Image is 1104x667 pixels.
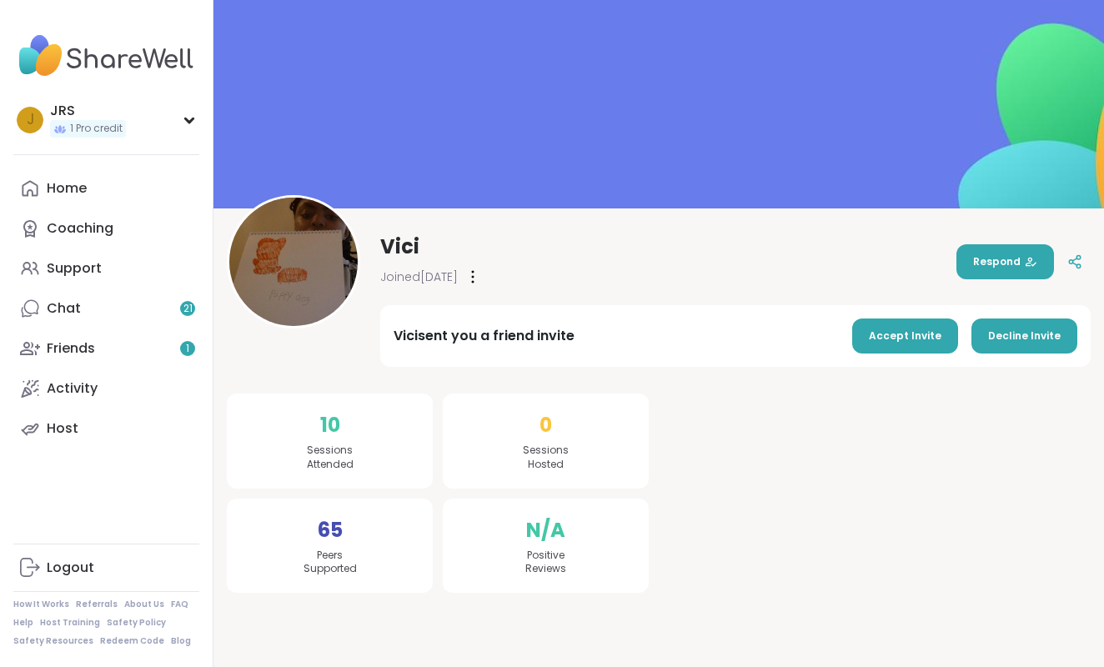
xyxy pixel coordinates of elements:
[525,549,566,577] span: Positive Reviews
[13,617,33,629] a: Help
[171,599,188,610] a: FAQ
[47,299,81,318] div: Chat
[971,318,1077,354] button: Decline Invite
[988,328,1061,344] span: Decline Invite
[76,599,118,610] a: Referrals
[50,102,126,120] div: JRS
[380,268,458,285] span: Joined [DATE]
[956,244,1054,279] button: Respond
[171,635,191,647] a: Blog
[40,617,100,629] a: Host Training
[186,342,189,356] span: 1
[47,259,102,278] div: Support
[318,515,343,545] span: 65
[523,444,569,472] span: Sessions Hosted
[13,27,199,85] img: ShareWell Nav Logo
[47,219,113,238] div: Coaching
[320,410,340,440] span: 10
[973,254,1037,269] span: Respond
[852,318,958,354] button: Accept Invite
[13,208,199,248] a: Coaching
[13,369,199,409] a: Activity
[13,599,69,610] a: How It Works
[100,635,164,647] a: Redeem Code
[13,168,199,208] a: Home
[47,179,87,198] div: Home
[539,410,552,440] span: 0
[183,302,193,316] span: 21
[229,198,358,326] img: Vici
[47,419,78,438] div: Host
[526,515,565,545] span: N/A
[307,444,354,472] span: Sessions Attended
[107,617,166,629] a: Safety Policy
[13,328,199,369] a: Friends1
[13,635,93,647] a: Safety Resources
[27,109,34,131] span: J
[70,122,123,136] span: 1 Pro credit
[304,549,357,577] span: Peers Supported
[124,599,164,610] a: About Us
[47,559,94,577] div: Logout
[13,409,199,449] a: Host
[394,326,575,346] div: Vici sent you a friend invite
[869,328,941,344] span: Accept Invite
[47,339,95,358] div: Friends
[13,288,199,328] a: Chat21
[380,233,419,260] span: Vici
[47,379,98,398] div: Activity
[13,548,199,588] a: Logout
[13,248,199,288] a: Support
